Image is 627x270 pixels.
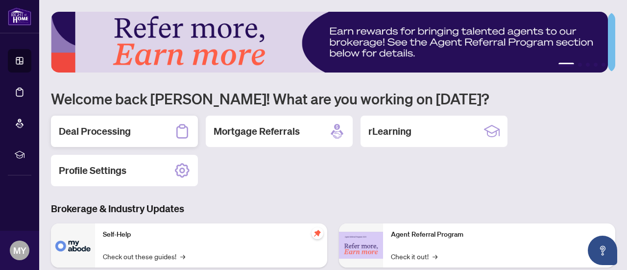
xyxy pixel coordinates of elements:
h2: rLearning [368,124,411,138]
img: Agent Referral Program [339,232,383,259]
button: 1 [558,63,574,67]
img: Slide 0 [51,12,608,73]
button: 4 [594,63,598,67]
a: Check it out!→ [391,251,437,262]
h2: Deal Processing [59,124,131,138]
span: MY [13,244,26,257]
button: 3 [586,63,590,67]
h1: Welcome back [PERSON_NAME]! What are you working on [DATE]? [51,89,615,108]
h2: Profile Settings [59,164,126,177]
button: 5 [602,63,605,67]
span: → [180,251,185,262]
img: logo [8,7,31,25]
span: pushpin [312,227,323,239]
img: Self-Help [51,223,95,268]
p: Self-Help [103,229,319,240]
h3: Brokerage & Industry Updates [51,202,615,216]
h2: Mortgage Referrals [214,124,300,138]
p: Agent Referral Program [391,229,607,240]
button: 2 [578,63,582,67]
a: Check out these guides!→ [103,251,185,262]
button: Open asap [588,236,617,265]
span: → [433,251,437,262]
